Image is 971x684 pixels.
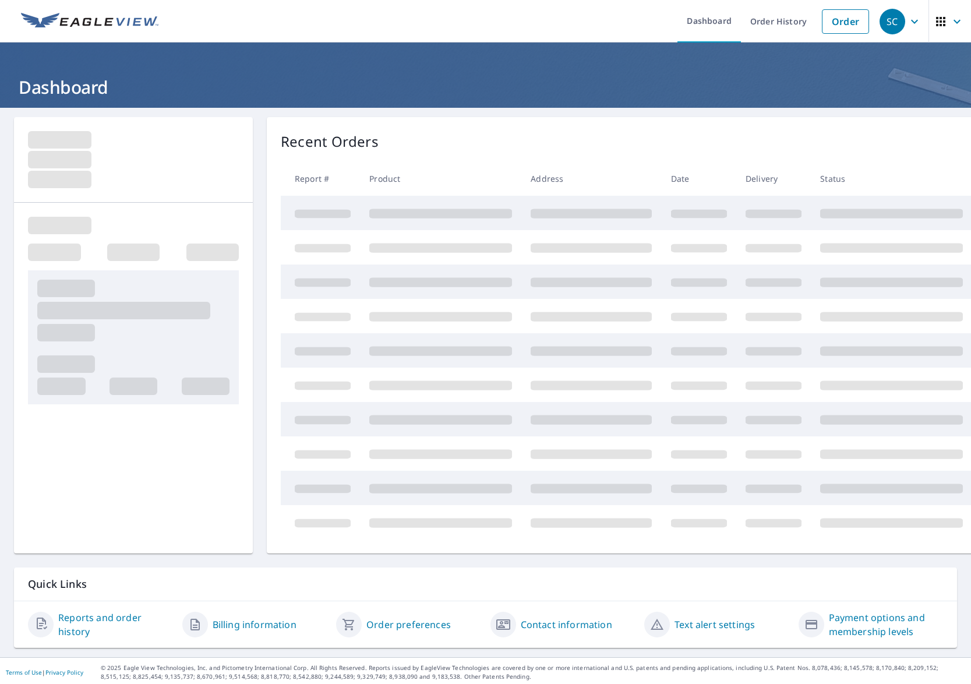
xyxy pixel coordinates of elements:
[281,131,379,152] p: Recent Orders
[829,611,944,639] a: Payment options and membership levels
[880,9,905,34] div: SC
[662,161,736,196] th: Date
[360,161,521,196] th: Product
[213,618,296,632] a: Billing information
[6,669,83,676] p: |
[521,161,661,196] th: Address
[366,618,451,632] a: Order preferences
[675,618,755,632] a: Text alert settings
[45,668,83,676] a: Privacy Policy
[21,13,158,30] img: EV Logo
[101,664,965,681] p: © 2025 Eagle View Technologies, Inc. and Pictometry International Corp. All Rights Reserved. Repo...
[6,668,42,676] a: Terms of Use
[521,618,612,632] a: Contact information
[281,161,360,196] th: Report #
[736,161,811,196] th: Delivery
[14,75,957,99] h1: Dashboard
[822,9,869,34] a: Order
[58,611,173,639] a: Reports and order history
[28,577,943,591] p: Quick Links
